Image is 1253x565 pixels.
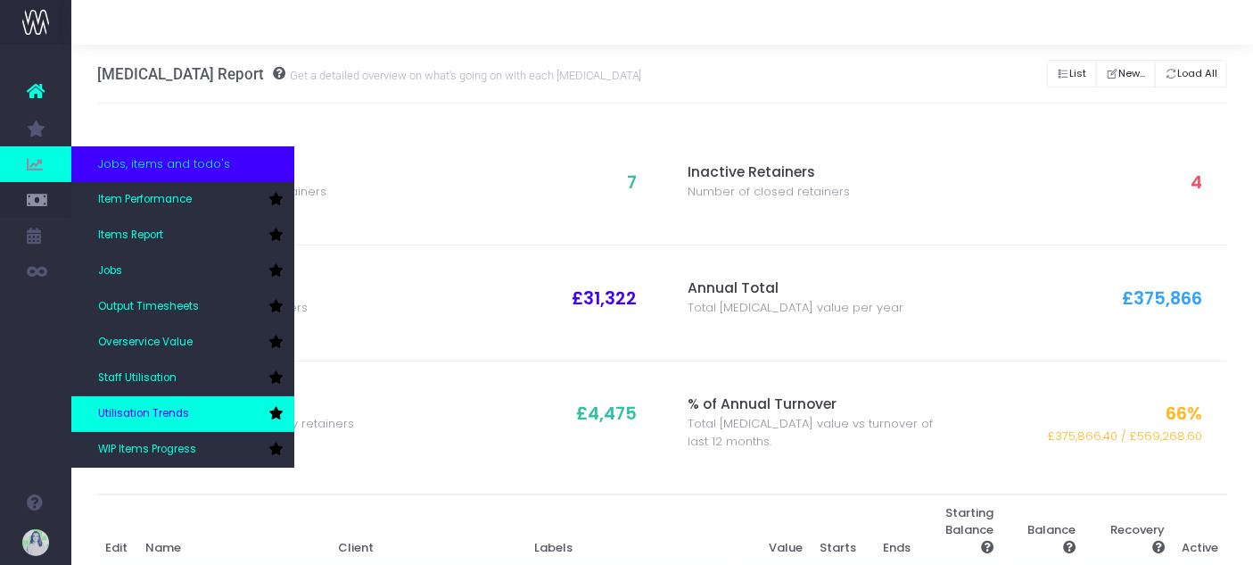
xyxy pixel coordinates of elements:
[71,218,294,253] a: Items Report
[22,529,49,556] img: images/default_profile_image.png
[576,401,637,427] span: £4,475
[71,289,294,325] a: Output Timesheets
[688,280,944,297] h3: Annual Total
[98,370,177,386] span: Staff Utilisation
[1047,60,1097,87] button: List
[98,228,163,244] span: Items Report
[688,183,850,201] span: Number of closed retainers
[97,65,642,83] h3: [MEDICAL_DATA] Report
[98,299,199,315] span: Output Timesheets
[1155,60,1228,87] button: Load All
[71,325,294,361] a: Overservice Value
[98,442,196,458] span: WIP Items Progress
[1191,170,1202,195] span: 4
[71,253,294,289] a: Jobs
[98,155,230,173] span: Jobs, items and todo's
[688,396,944,413] h3: % of Annual Turnover
[688,299,903,317] span: Total [MEDICAL_DATA] value per year
[1048,428,1202,445] span: £375,866.40 / £569,268.60
[71,396,294,432] a: Utilisation Trends
[71,361,294,396] a: Staff Utilisation
[1047,55,1227,92] div: Button group with nested dropdown
[1122,286,1202,312] span: £375,866
[98,192,192,208] span: Item Performance
[71,432,294,468] a: WIP Items Progress
[627,170,637,195] span: 7
[98,335,193,351] span: Overservice Value
[71,182,294,218] a: Item Performance
[688,415,944,450] span: Total [MEDICAL_DATA] value vs turnover of last 12 months.
[572,286,637,312] span: £31,322
[1096,60,1156,87] button: New...
[98,263,122,279] span: Jobs
[98,406,189,422] span: Utilisation Trends
[1166,401,1202,427] span: 66%
[285,65,642,83] small: Get a detailed overview on what's going on with each [MEDICAL_DATA]
[688,164,944,181] h3: Inactive Retainers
